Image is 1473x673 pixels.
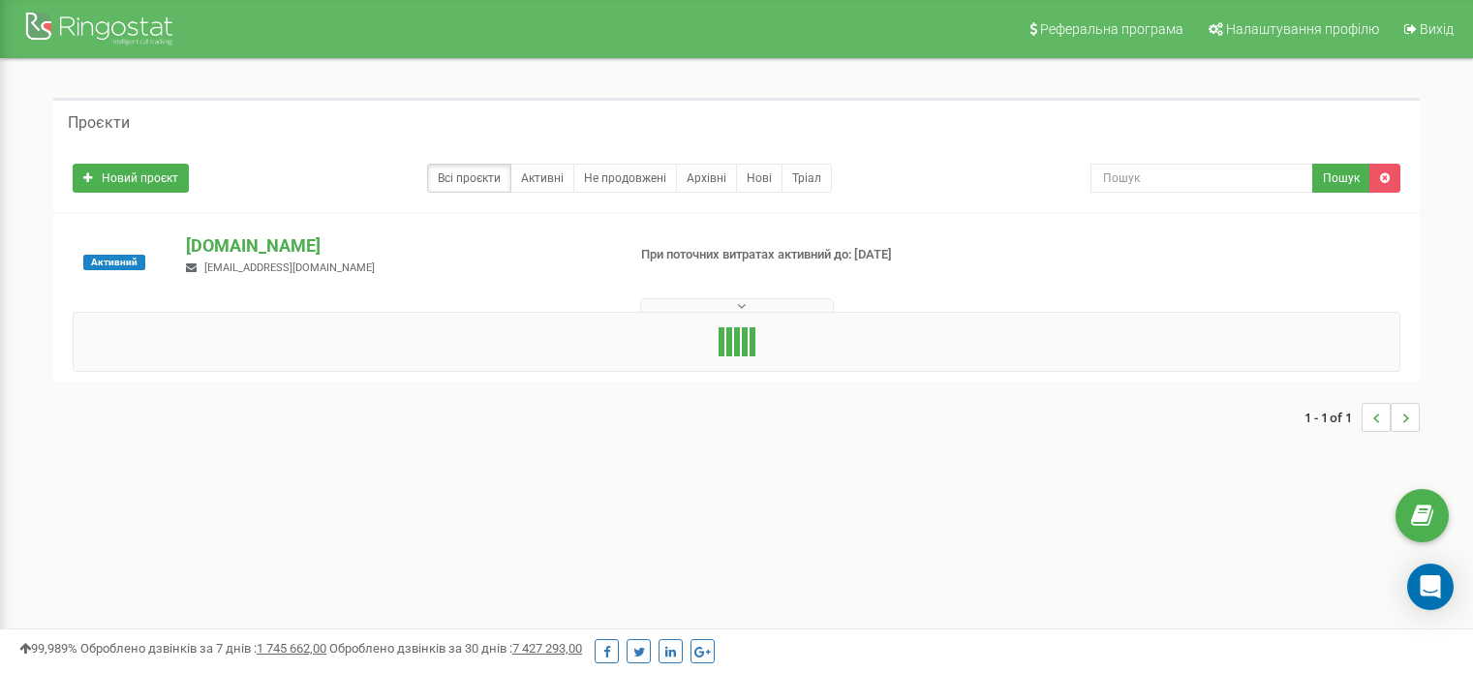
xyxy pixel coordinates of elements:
[1040,21,1183,37] span: Реферальна програма
[510,164,574,193] a: Активні
[1226,21,1379,37] span: Налаштування профілю
[1407,564,1454,610] div: Open Intercom Messenger
[1090,164,1313,193] input: Пошук
[427,164,511,193] a: Всі проєкти
[19,641,77,656] span: 99,989%
[1304,403,1362,432] span: 1 - 1 of 1
[68,114,130,132] h5: Проєкти
[676,164,737,193] a: Архівні
[573,164,677,193] a: Не продовжені
[83,255,145,270] span: Активний
[257,641,326,656] u: 1 745 662,00
[512,641,582,656] u: 7 427 293,00
[1420,21,1454,37] span: Вихід
[1312,164,1370,193] button: Пошук
[73,164,189,193] a: Новий проєкт
[186,233,609,259] p: [DOMAIN_NAME]
[1304,383,1420,451] nav: ...
[80,641,326,656] span: Оброблено дзвінків за 7 днів :
[204,261,375,274] span: [EMAIL_ADDRESS][DOMAIN_NAME]
[736,164,783,193] a: Нові
[782,164,832,193] a: Тріал
[329,641,582,656] span: Оброблено дзвінків за 30 днів :
[641,246,951,264] p: При поточних витратах активний до: [DATE]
